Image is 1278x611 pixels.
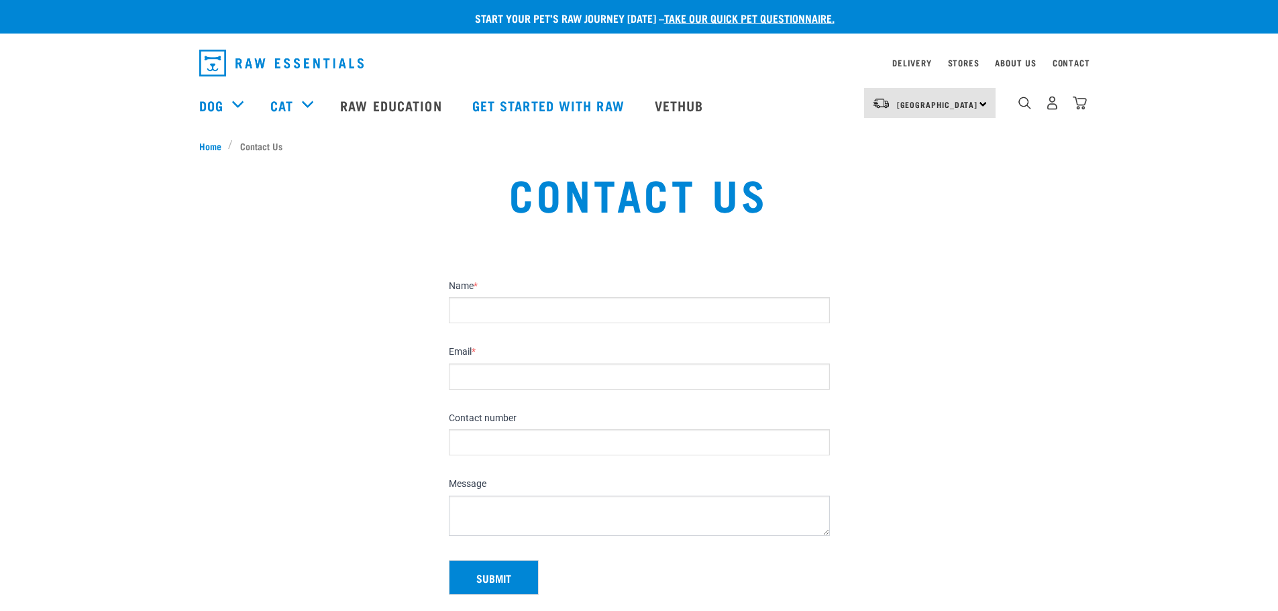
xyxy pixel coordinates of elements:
[897,102,978,107] span: [GEOGRAPHIC_DATA]
[449,412,830,425] label: Contact number
[1018,97,1031,109] img: home-icon-1@2x.png
[199,139,229,153] a: Home
[327,78,458,132] a: Raw Education
[189,44,1090,82] nav: dropdown navigation
[449,280,830,292] label: Name
[459,78,641,132] a: Get started with Raw
[892,60,931,65] a: Delivery
[1073,96,1087,110] img: home-icon@2x.png
[995,60,1036,65] a: About Us
[449,346,830,358] label: Email
[1045,96,1059,110] img: user.png
[199,139,221,153] span: Home
[199,139,1079,153] nav: breadcrumbs
[449,560,539,595] button: Submit
[664,15,835,21] a: take our quick pet questionnaire.
[449,478,830,490] label: Message
[641,78,721,132] a: Vethub
[237,169,1041,217] h1: Contact Us
[270,95,293,115] a: Cat
[872,97,890,109] img: van-moving.png
[199,95,223,115] a: Dog
[199,50,364,76] img: Raw Essentials Logo
[1053,60,1090,65] a: Contact
[948,60,979,65] a: Stores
